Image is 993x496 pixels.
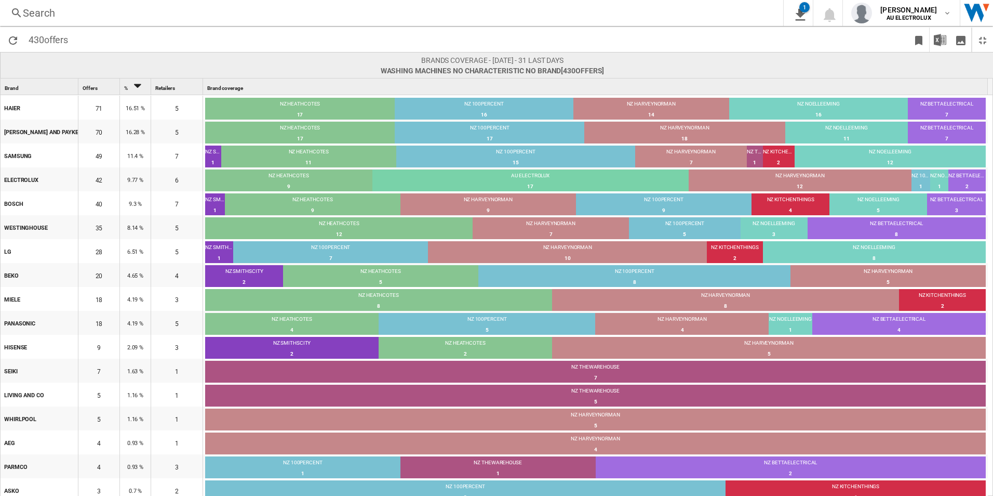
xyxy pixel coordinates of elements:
div: Sort None [205,79,988,95]
div: 14 [573,110,730,120]
button: Download as image [950,28,971,52]
div: NZ 100PERCENT [205,483,726,492]
div: Search [23,6,756,20]
div: NZ KITCHENTHINGS [707,244,762,253]
div: 4.65 % [120,263,151,287]
div: 8 [205,301,552,311]
td: NZ 100PERCENT : 5 (27.78%) [379,313,596,337]
div: WHIRLPOOL [4,408,77,429]
td: NZ HARVEYNORMAN : 5 (55.56%) [552,337,986,361]
div: 17 [372,181,688,192]
div: 5 [790,277,986,288]
span: Washing machines No characteristic No brand [381,66,605,76]
div: 5 [78,407,119,430]
div: NZ SMITHSCITY [205,196,225,205]
div: 1 [205,253,233,264]
div: NZ BETTAELECTRICAL [908,124,986,134]
div: NZ KITCHENTHINGS [752,196,829,205]
div: NZ HEATHCOTES [221,148,396,158]
div: 9 [78,335,119,359]
td: NZ HEATHCOTES : 2 (22.22%) [379,337,552,361]
div: MIELE [4,288,77,310]
div: 1 [799,2,810,12]
div: 1 [205,468,400,479]
td: NZ KITCHENTHINGS : 2 (7.14%) [707,241,762,265]
div: 2 [948,181,986,192]
div: 8.14 % [120,215,151,239]
div: 11 [785,134,908,144]
td: NZ SMITHSCITY : 1 (2.04%) [205,146,221,169]
div: 9 [225,205,400,216]
div: PANASONIC [4,312,77,334]
div: 42 [78,167,119,191]
div: NZ HARVEYNORMAN [552,340,986,349]
div: NZ HEATHCOTES [205,172,372,181]
td: NZ 100PERCENT : 16 (22.54%) [395,98,573,122]
td: NZ SMITHSCITY : 1 (3.57%) [205,241,233,265]
td: NZ THEWAREHOUSE : 5 (100%) [205,385,986,409]
div: NZ BETTAELECTRICAL [808,220,986,229]
div: NZ 100PERCENT [395,100,573,110]
div: NZ THEWAREHOUSE [205,387,986,397]
div: 4 [205,445,986,455]
td: NZ BETTAELECTRICAL : 7 (10%) [908,122,986,146]
div: 28 [78,239,119,263]
div: PARMCO [4,455,77,477]
div: SAMSUNG [4,145,77,166]
div: LG [4,240,77,262]
div: NZ HARVEYNORMAN [205,411,986,421]
td: NZ BETTAELECTRICAL : 3 (7.5%) [927,193,986,217]
div: 18 [78,311,119,335]
td: NZ BETTAELECTRICAL : 2 (50%) [596,456,986,480]
div: 4 [205,325,379,335]
td: NZ 100PERCENT : 1 (2.38%) [911,169,930,193]
td: NZ HEATHCOTES : 5 (25%) [283,265,478,289]
div: NZ NOELLEEMING [795,148,986,158]
div: 0.93 % [120,430,151,454]
div: 4.19 % [120,287,151,311]
div: 3 [741,229,808,240]
div: 18 [78,287,119,311]
div: NZ NOELLEEMING [729,100,908,110]
td: NZ SMITHSCITY : 2 (10%) [205,265,283,289]
div: 5 [379,325,596,335]
div: 7 [233,253,428,264]
div: NZ HEATHCOTES [283,268,478,277]
div: 16.28 % [120,120,151,143]
div: 1 [205,205,225,216]
div: 5 [151,239,203,263]
div: NZ NOELLEEMING [829,196,927,205]
td: NZ HEATHCOTES : 4 (22.22%) [205,313,379,337]
div: % Sort Descending [122,79,151,95]
div: NZ SMITHSCITY [205,340,379,349]
div: NZ THEWAREHOUSE [400,459,596,468]
td: NZ NOELLEEMING : 1 (2.38%) [930,169,949,193]
div: 1 [151,407,203,430]
div: 0.93 % [120,454,151,478]
div: 4.19 % [120,311,151,335]
div: 6.51 % [120,239,151,263]
span: Brand [5,85,19,91]
td: NZ HARVEYNORMAN : 8 (44.44%) [552,289,899,313]
div: 9 [400,205,576,216]
div: 12 [205,229,473,240]
div: BOSCH [4,192,77,214]
div: 12 [795,158,986,168]
td: NZ HARVEYNORMAN : 7 (20%) [473,217,629,241]
td: NZ NOELLEEMING : 12 (24.49%) [795,146,986,169]
div: NZ BETTAELECTRICAL [927,196,986,205]
div: NZ HEATHCOTES [205,100,395,110]
div: 1 [151,430,203,454]
span: 430 [23,28,73,49]
div: 8 [478,277,790,288]
td: NZ HARVEYNORMAN : 5 (25%) [790,265,986,289]
div: 4 [78,454,119,478]
div: NZ HARVEYNORMAN [205,435,986,445]
div: NZ 100PERCENT [233,244,428,253]
img: profile.jpg [851,3,872,23]
div: SEIKI [4,360,77,382]
div: 4 [151,263,203,287]
div: Brand Sort None [3,79,78,95]
td: NZ BETTAELECTRICAL : 4 (22.22%) [812,313,986,337]
div: 1 [151,359,203,383]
